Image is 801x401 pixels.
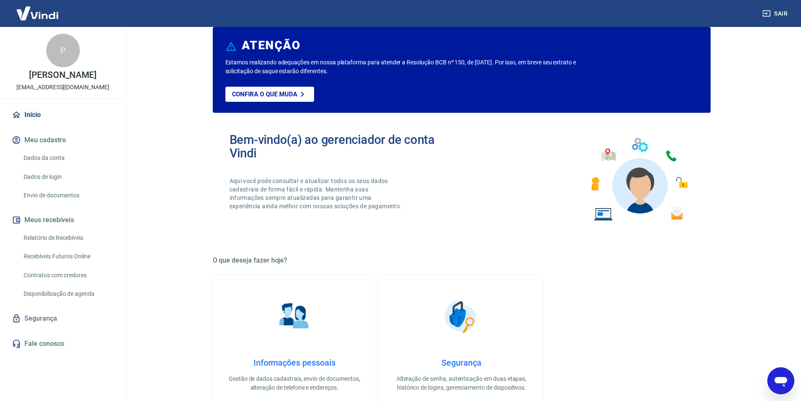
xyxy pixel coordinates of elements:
[242,41,300,50] h6: ATENÇÃO
[46,34,80,67] div: P
[16,83,109,92] p: [EMAIL_ADDRESS][DOMAIN_NAME]
[20,149,116,167] a: Dados da conta
[10,211,116,229] button: Meus recebíveis
[20,267,116,284] a: Contratos com credores
[20,285,116,303] a: Disponibilização de agenda
[230,177,404,210] p: Aqui você pode consultar e atualizar todos os seus dados cadastrais de forma fácil e rápida. Mant...
[20,168,116,186] a: Dados de login
[10,131,116,149] button: Meu cadastro
[213,256,711,265] h5: O que deseja fazer hoje?
[767,367,794,394] iframe: Botão para abrir a janela de mensagens
[227,358,362,368] h4: Informações pessoais
[10,106,116,124] a: Início
[232,90,297,98] p: Confira o que muda
[29,71,96,80] p: [PERSON_NAME]
[227,374,362,392] p: Gestão de dados cadastrais, envio de documentos, alteração de telefone e endereços.
[273,295,315,337] img: Informações pessoais
[10,309,116,328] a: Segurança
[10,0,65,26] img: Vindi
[761,6,791,21] button: Sair
[225,87,314,102] a: Confira o que muda
[440,295,482,337] img: Segurança
[230,133,462,160] h2: Bem-vindo(a) ao gerenciador de conta Vindi
[394,358,529,368] h4: Segurança
[584,133,694,226] img: Imagem de um avatar masculino com diversos icones exemplificando as funcionalidades do gerenciado...
[20,229,116,247] a: Relatório de Recebíveis
[225,58,603,76] p: Estamos realizando adequações em nossa plataforma para atender a Resolução BCB nº 150, de [DATE]....
[394,374,529,392] p: Alteração de senha, autenticação em duas etapas, histórico de logins, gerenciamento de dispositivos.
[20,248,116,265] a: Recebíveis Futuros Online
[10,335,116,353] a: Fale conosco
[20,187,116,204] a: Envio de documentos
